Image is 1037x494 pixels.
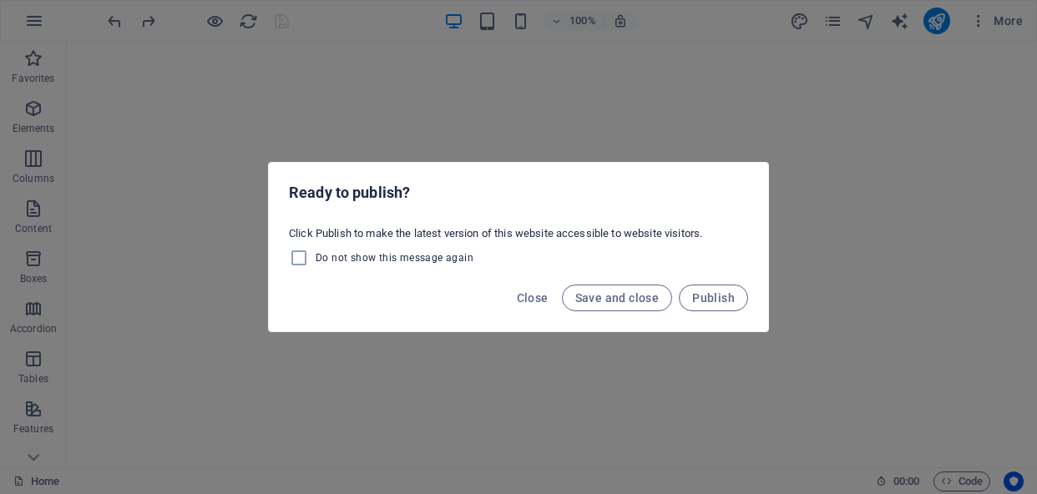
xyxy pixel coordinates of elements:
button: Save and close [562,285,673,311]
span: Do not show this message again [316,251,473,265]
h2: Ready to publish? [289,183,748,203]
span: Close [517,291,549,305]
div: Click Publish to make the latest version of this website accessible to website visitors. [269,219,768,275]
span: Save and close [575,291,660,305]
span: Publish [692,291,735,305]
button: Publish [679,285,748,311]
button: Close [510,285,555,311]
